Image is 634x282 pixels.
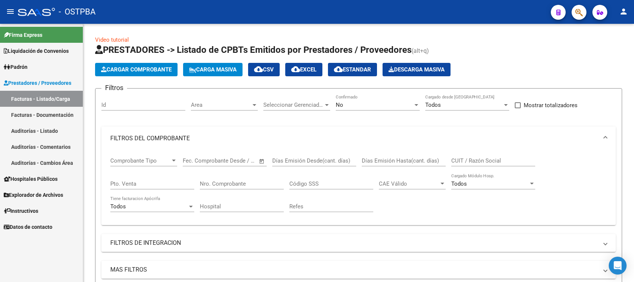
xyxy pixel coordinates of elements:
[383,63,451,76] button: Descarga Masiva
[254,65,263,74] mat-icon: cloud_download
[609,257,627,275] div: Open Intercom Messenger
[101,126,616,150] mat-expansion-panel-header: FILTROS DEL COMPROBANTE
[95,45,412,55] span: PRESTADORES -> Listado de CPBTs Emitidos por Prestadores / Proveedores
[110,157,170,164] span: Comprobante Tipo
[524,101,578,110] span: Mostrar totalizadores
[254,66,274,73] span: CSV
[291,66,316,73] span: EXCEL
[258,157,266,166] button: Open calendar
[183,157,207,164] input: Start date
[388,66,445,73] span: Descarga Masiva
[263,102,323,108] span: Seleccionar Gerenciador
[291,65,300,74] mat-icon: cloud_download
[383,63,451,76] app-download-masive: Descarga masiva de comprobantes (adjuntos)
[110,239,598,247] mat-panel-title: FILTROS DE INTEGRACION
[183,63,243,76] button: Carga Masiva
[379,180,439,187] span: CAE Válido
[334,65,343,74] mat-icon: cloud_download
[101,234,616,252] mat-expansion-panel-header: FILTROS DE INTEGRACION
[412,47,429,54] span: (alt+q)
[4,223,52,231] span: Datos de contacto
[4,47,69,55] span: Liquidación de Convenios
[328,63,377,76] button: Estandar
[101,83,127,93] h3: Filtros
[95,63,178,76] button: Cargar Comprobante
[101,66,172,73] span: Cargar Comprobante
[189,66,237,73] span: Carga Masiva
[110,134,598,142] mat-panel-title: FILTROS DEL COMPROBANTE
[4,63,27,71] span: Padrón
[4,79,71,87] span: Prestadores / Proveedores
[4,191,63,199] span: Explorador de Archivos
[6,7,15,16] mat-icon: menu
[425,102,441,108] span: Todos
[334,66,371,73] span: Estandar
[191,102,251,108] span: Area
[110,203,126,210] span: Todos
[101,261,616,279] mat-expansion-panel-header: MAS FILTROS
[59,4,95,20] span: - OSTPBA
[4,175,58,183] span: Hospitales Públicos
[95,36,129,43] a: Video tutorial
[619,7,628,16] mat-icon: person
[336,102,343,108] span: No
[451,180,467,187] span: Todos
[285,63,322,76] button: EXCEL
[4,31,42,39] span: Firma Express
[248,63,280,76] button: CSV
[110,266,598,274] mat-panel-title: MAS FILTROS
[101,150,616,225] div: FILTROS DEL COMPROBANTE
[4,207,38,215] span: Instructivos
[214,157,250,164] input: End date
